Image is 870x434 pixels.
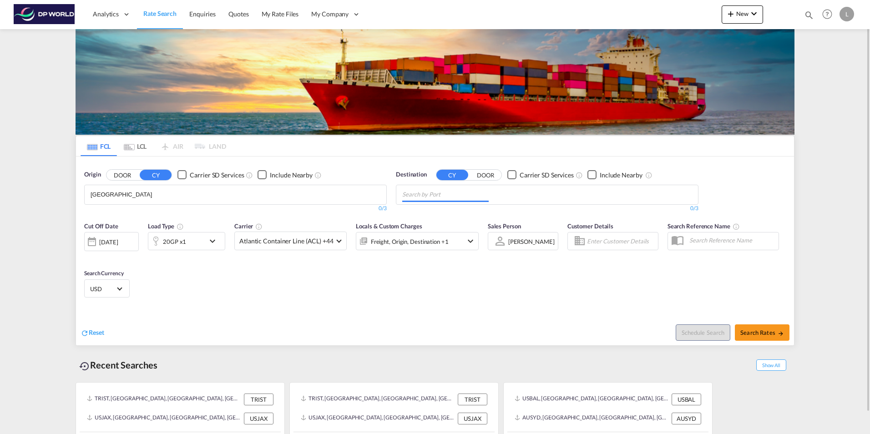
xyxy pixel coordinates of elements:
[262,10,299,18] span: My Rate Files
[87,394,242,405] div: TRIST, Istanbul, Türkiye, South West Asia, Asia Pacific
[148,232,225,250] div: 20GP x1icon-chevron-down
[515,394,669,405] div: USBAL, Baltimore, MD, United States, North America, Americas
[722,5,763,24] button: icon-plus 400-fgNewicon-chevron-down
[79,361,90,372] md-icon: icon-backup-restore
[356,222,422,230] span: Locals & Custom Charges
[740,329,784,336] span: Search Rates
[756,359,786,371] span: Show All
[89,185,181,202] md-chips-wrap: Chips container with autocompletion. Enter the text area, type text to search, and then use the u...
[140,170,172,180] button: CY
[676,324,730,341] button: Note: By default Schedule search will only considerorigin ports, destination ports and cut off da...
[402,187,489,202] input: Chips input.
[89,328,104,336] span: Reset
[587,170,642,180] md-checkbox: Checkbox No Ink
[840,7,854,21] div: L
[163,235,186,248] div: 20GP x1
[458,413,487,424] div: USJAX
[515,413,669,424] div: AUSYD, Sydney, Australia, Oceania, Oceania
[189,10,216,18] span: Enquiries
[600,171,642,180] div: Include Nearby
[458,394,487,405] div: TRIST
[87,413,242,424] div: USJAX, Jacksonville, FL, United States, North America, Americas
[244,394,273,405] div: TRIST
[314,172,322,179] md-icon: Unchecked: Ignores neighbouring ports when fetching rates.Checked : Includes neighbouring ports w...
[507,170,574,180] md-checkbox: Checkbox No Ink
[207,236,223,247] md-icon: icon-chevron-down
[508,238,555,245] div: [PERSON_NAME]
[685,233,779,247] input: Search Reference Name
[76,355,161,375] div: Recent Searches
[270,171,313,180] div: Include Nearby
[84,232,139,251] div: [DATE]
[190,171,244,180] div: Carrier SD Services
[819,6,840,23] div: Help
[81,328,104,338] div: icon-refreshReset
[520,171,574,180] div: Carrier SD Services
[507,235,556,248] md-select: Sales Person: Laura Christiansen
[93,10,119,19] span: Analytics
[84,270,124,277] span: Search Currency
[465,236,476,247] md-icon: icon-chevron-down
[668,222,740,230] span: Search Reference Name
[733,223,740,230] md-icon: Your search will be saved by the below given name
[81,329,89,337] md-icon: icon-refresh
[401,185,492,202] md-chips-wrap: Chips container with autocompletion. Enter the text area, type text to search, and then use the u...
[84,222,118,230] span: Cut Off Date
[246,172,253,179] md-icon: Unchecked: Search for CY (Container Yard) services for all selected carriers.Checked : Search for...
[567,222,613,230] span: Customer Details
[436,170,468,180] button: CY
[371,235,449,248] div: Freight Origin Destination Factory Stuffing
[239,237,334,246] span: Atlantic Container Line (ACL) +44
[778,330,784,337] md-icon: icon-arrow-right
[488,222,521,230] span: Sales Person
[356,232,479,250] div: Freight Origin Destination Factory Stuffingicon-chevron-down
[576,172,583,179] md-icon: Unchecked: Search for CY (Container Yard) services for all selected carriers.Checked : Search for...
[804,10,814,20] md-icon: icon-magnify
[143,10,177,17] span: Rate Search
[645,172,652,179] md-icon: Unchecked: Ignores neighbouring ports when fetching rates.Checked : Includes neighbouring ports w...
[99,238,118,246] div: [DATE]
[148,222,184,230] span: Load Type
[228,10,248,18] span: Quotes
[76,156,794,345] div: OriginDOOR CY Checkbox No InkUnchecked: Search for CY (Container Yard) services for all selected ...
[301,394,455,405] div: TRIST, Istanbul, Türkiye, South West Asia, Asia Pacific
[89,282,125,295] md-select: Select Currency: $ USDUnited States Dollar
[177,170,244,180] md-checkbox: Checkbox No Ink
[84,170,101,179] span: Origin
[81,136,226,156] md-pagination-wrapper: Use the left and right arrow keys to navigate between tabs
[177,223,184,230] md-icon: icon-information-outline
[804,10,814,24] div: icon-magnify
[84,205,387,212] div: 0/3
[311,10,349,19] span: My Company
[672,394,701,405] div: USBAL
[396,205,698,212] div: 0/3
[819,6,835,22] span: Help
[255,223,263,230] md-icon: The selected Trucker/Carrierwill be displayed in the rate results If the rates are from another f...
[725,10,759,17] span: New
[396,170,427,179] span: Destination
[106,170,138,180] button: DOOR
[84,250,91,262] md-datepicker: Select
[81,136,117,156] md-tab-item: FCL
[90,285,116,293] span: USD
[470,170,501,180] button: DOOR
[749,8,759,19] md-icon: icon-chevron-down
[244,413,273,424] div: USJAX
[234,222,263,230] span: Carrier
[301,413,455,424] div: USJAX, Jacksonville, FL, United States, North America, Americas
[587,234,655,248] input: Enter Customer Details
[76,29,794,135] img: LCL+%26+FCL+BACKGROUND.png
[258,170,313,180] md-checkbox: Checkbox No Ink
[91,187,177,202] input: Chips input.
[735,324,789,341] button: Search Ratesicon-arrow-right
[14,4,75,25] img: c08ca190194411f088ed0f3ba295208c.png
[117,136,153,156] md-tab-item: LCL
[725,8,736,19] md-icon: icon-plus 400-fg
[672,413,701,424] div: AUSYD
